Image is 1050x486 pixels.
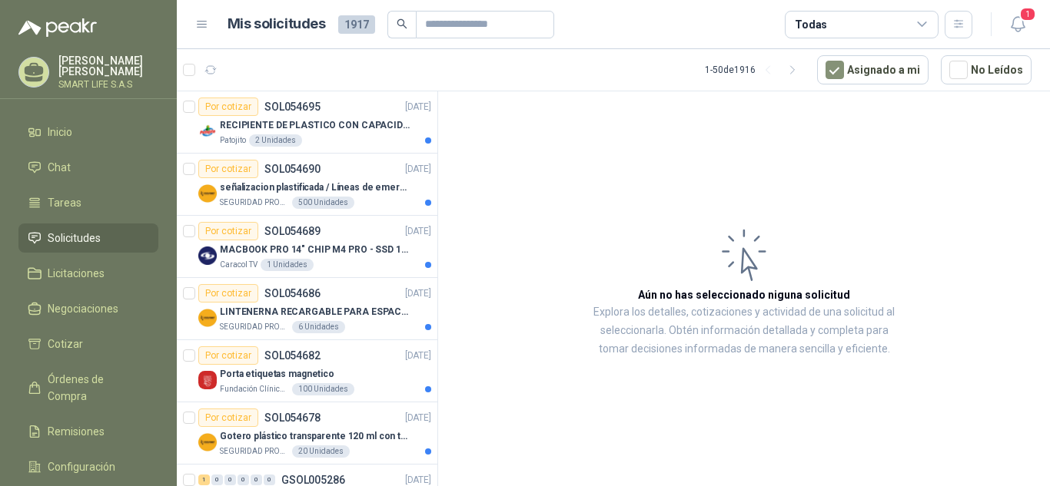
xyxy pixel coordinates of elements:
div: Por cotizar [198,346,258,365]
a: Por cotizarSOL054682[DATE] Company LogoPorta etiquetas magneticoFundación Clínica Shaio100 Unidades [177,340,437,402]
span: 1917 [338,15,375,34]
span: Cotizar [48,336,83,352]
div: 1 [198,474,210,485]
p: SOL054678 [264,412,321,423]
a: Por cotizarSOL054678[DATE] Company LogoGotero plástico transparente 120 ml con tapa de seguridadS... [177,402,437,465]
span: Órdenes de Compra [48,371,144,405]
span: 1 [1019,7,1036,21]
span: Configuración [48,458,115,475]
h3: Aún no has seleccionado niguna solicitud [638,286,850,303]
a: Tareas [18,188,158,217]
p: [DATE] [405,162,431,177]
div: 2 Unidades [249,134,302,147]
a: Solicitudes [18,223,158,253]
div: Por cotizar [198,98,258,116]
p: SOL054695 [264,101,321,112]
div: 0 [238,474,249,485]
h1: Mis solicitudes [228,13,326,35]
span: Chat [48,159,71,176]
button: 1 [1004,11,1032,38]
div: 20 Unidades [292,445,350,458]
a: Por cotizarSOL054686[DATE] Company LogoLINTENERNA RECARGABLE PARA ESPACIOS ABIERTOS 100-120MTSSEG... [177,278,437,340]
div: 100 Unidades [292,383,354,395]
img: Logo peakr [18,18,97,37]
div: Por cotizar [198,222,258,240]
img: Company Logo [198,371,217,389]
p: SEGURIDAD PROVISER LTDA [220,197,289,209]
p: Patojito [220,134,246,147]
p: Caracol TV [220,259,258,271]
div: Todas [795,16,827,33]
p: RECIPIENTE DE PLASTICO CON CAPACIDAD DE 1.8 LT PARA LA EXTRACCIÓN MANUAL DE LIQUIDOS [220,118,411,133]
img: Company Logo [198,184,217,203]
a: Órdenes de Compra [18,365,158,411]
div: Por cotizar [198,160,258,178]
img: Company Logo [198,433,217,451]
p: [PERSON_NAME] [PERSON_NAME] [58,55,158,77]
p: MACBOOK PRO 14" CHIP M4 PRO - SSD 1TB RAM 24GB [220,243,411,257]
p: SOL054690 [264,164,321,174]
div: 0 [224,474,236,485]
p: SOL054686 [264,288,321,299]
a: Por cotizarSOL054690[DATE] Company Logoseñalizacion plastificada / Líneas de emergenciaSEGURIDAD ... [177,154,437,216]
a: Negociaciones [18,294,158,323]
span: search [397,18,407,29]
p: [DATE] [405,100,431,114]
span: Licitaciones [48,265,105,282]
a: Por cotizarSOL054689[DATE] Company LogoMACBOOK PRO 14" CHIP M4 PRO - SSD 1TB RAM 24GBCaracol TV1 ... [177,216,437,278]
a: Cotizar [18,329,158,359]
p: [DATE] [405,286,431,301]
p: SMART LIFE S.A.S [58,80,158,89]
a: Chat [18,153,158,182]
div: 1 - 50 de 1916 [705,58,805,82]
div: 1 Unidades [261,259,314,271]
span: Negociaciones [48,300,118,317]
a: Remisiones [18,417,158,446]
a: Por cotizarSOL054695[DATE] Company LogoRECIPIENTE DE PLASTICO CON CAPACIDAD DE 1.8 LT PARA LA EXT... [177,91,437,154]
button: Asignado a mi [817,55,929,84]
p: Explora los detalles, cotizaciones y actividad de una solicitud al seleccionarla. Obtén informaci... [592,303,896,359]
div: 0 [211,474,223,485]
p: [DATE] [405,411,431,425]
img: Company Logo [198,309,217,327]
p: Fundación Clínica Shaio [220,383,289,395]
p: SOL054682 [264,350,321,361]
a: Licitaciones [18,259,158,288]
div: 0 [251,474,262,485]
img: Company Logo [198,246,217,265]
span: Tareas [48,194,81,211]
div: Por cotizar [198,284,258,303]
a: Inicio [18,117,158,147]
img: Company Logo [198,122,217,141]
div: 0 [264,474,275,485]
span: Solicitudes [48,230,101,246]
a: Configuración [18,452,158,481]
div: 500 Unidades [292,197,354,209]
p: SOL054689 [264,226,321,236]
p: Gotero plástico transparente 120 ml con tapa de seguridad [220,429,411,444]
div: 6 Unidades [292,321,345,333]
p: señalizacion plastificada / Líneas de emergencia [220,180,411,195]
p: [DATE] [405,224,431,239]
span: Inicio [48,124,72,141]
p: LINTENERNA RECARGABLE PARA ESPACIOS ABIERTOS 100-120MTS [220,305,411,319]
p: GSOL005286 [281,474,345,485]
button: No Leídos [941,55,1032,84]
p: SEGURIDAD PROVISER LTDA [220,321,289,333]
p: [DATE] [405,349,431,363]
p: Porta etiquetas magnetico [220,367,334,382]
p: SEGURIDAD PROVISER LTDA [220,445,289,458]
div: Por cotizar [198,408,258,427]
span: Remisiones [48,423,105,440]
